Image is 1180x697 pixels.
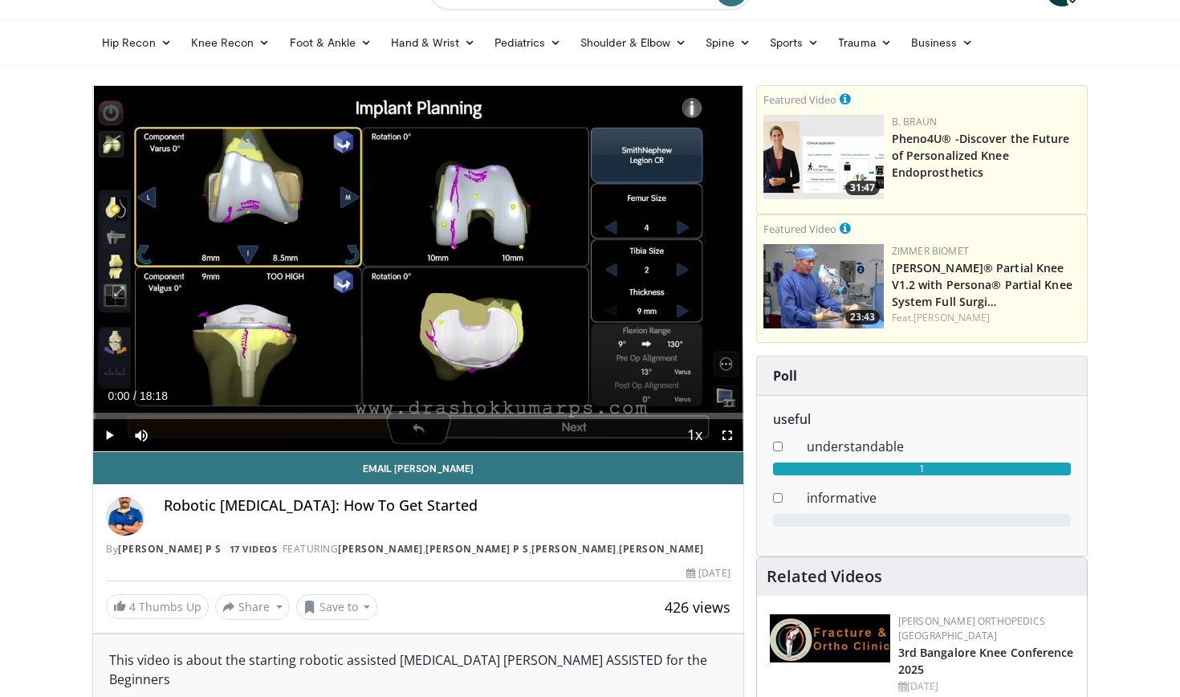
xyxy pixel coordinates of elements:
a: 4 Thumbs Up [106,594,209,619]
a: [PERSON_NAME] Orthopedics [GEOGRAPHIC_DATA] [898,614,1045,642]
span: 0:00 [108,389,129,402]
div: [DATE] [898,679,1074,694]
div: This video is about the starting robotic assisted [MEDICAL_DATA] [PERSON_NAME] ASSISTED for the B... [109,650,727,689]
a: 23:43 [763,244,884,328]
button: Share [215,594,290,620]
a: Hand & Wrist [381,26,485,59]
a: 17 Videos [224,542,283,556]
a: [PERSON_NAME] P S [425,542,529,556]
a: Spine [696,26,759,59]
img: 2c749dd2-eaed-4ec0-9464-a41d4cc96b76.150x105_q85_crop-smart_upscale.jpg [763,115,884,199]
a: Knee Recon [181,26,280,59]
a: Pheno4U® -Discover the Future of Personalized Knee Endoprosthetics [892,131,1070,180]
dd: understandable [795,437,1083,456]
button: Save to [296,594,378,620]
a: [PERSON_NAME] [913,311,990,324]
a: Shoulder & Elbow [571,26,696,59]
button: Mute [125,419,157,451]
a: 31:47 [763,115,884,199]
div: By FEATURING , , , [106,542,730,556]
a: [PERSON_NAME] P S [118,542,222,556]
a: 3rd Bangalore Knee Conference 2025 [898,645,1074,677]
img: 1ab50d05-db0e-42c7-b700-94c6e0976be2.jpeg.150x105_q85_autocrop_double_scale_upscale_version-0.2.jpg [770,614,890,662]
a: Trauma [828,26,901,59]
dd: informative [795,488,1083,507]
a: Email [PERSON_NAME] [93,452,743,484]
a: Pediatrics [485,26,571,59]
span: 18:18 [140,389,168,402]
a: B. Braun [892,115,937,128]
a: Sports [760,26,829,59]
a: [PERSON_NAME] [338,542,423,556]
h4: Robotic [MEDICAL_DATA]: How To Get Started [164,497,730,515]
a: [PERSON_NAME]® Partial Knee V1.2 with Persona® Partial Knee System Full Surgi… [892,260,1072,309]
img: 99b1778f-d2b2-419a-8659-7269f4b428ba.150x105_q85_crop-smart_upscale.jpg [763,244,884,328]
a: [PERSON_NAME] [619,542,704,556]
h6: useful [773,412,1071,427]
span: 4 [129,599,136,614]
img: Avatar [106,497,144,536]
video-js: Video Player [93,86,743,452]
button: Play [93,419,125,451]
span: / [133,389,136,402]
a: [PERSON_NAME] [531,542,616,556]
a: Business [901,26,983,59]
a: Hip Recon [92,26,181,59]
a: Zimmer Biomet [892,244,969,258]
div: Progress Bar [93,413,743,419]
small: Featured Video [763,222,836,236]
a: Foot & Ankle [280,26,382,59]
button: Fullscreen [711,419,743,451]
span: 31:47 [845,181,880,195]
button: Playback Rate [679,419,711,451]
small: Featured Video [763,92,836,107]
strong: Poll [773,367,797,385]
div: 1 [773,463,1071,475]
div: Feat. [892,311,1080,325]
div: [DATE] [686,566,730,581]
h4: Related Videos [767,567,882,586]
span: 426 views [665,597,730,617]
span: 23:43 [845,310,880,324]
